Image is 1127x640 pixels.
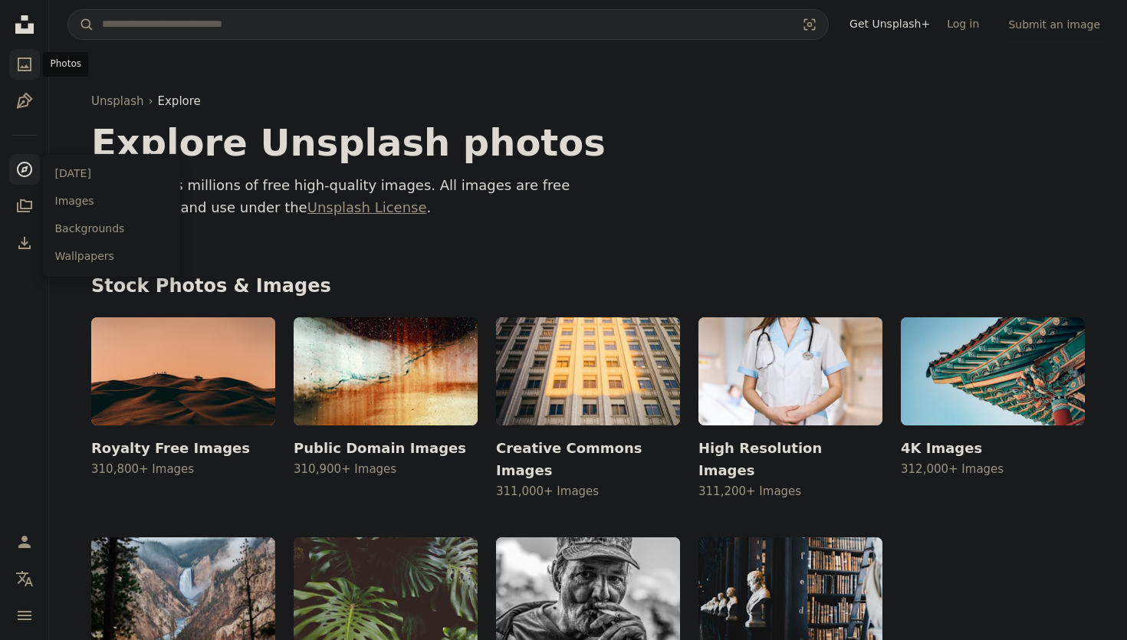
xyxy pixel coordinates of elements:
a: Backgrounds [49,215,175,243]
a: [DATE] [49,160,175,188]
a: Wallpapers [49,243,175,271]
a: Public Domain Images310,900+ Images [294,317,478,501]
button: Search Unsplash [68,10,94,39]
a: Royalty Free Images310,800+ Images [91,317,275,501]
button: Menu [9,600,40,631]
a: Explore [9,154,40,185]
a: Unsplash [91,92,144,110]
h3: Public Domain Images [294,438,478,460]
a: Stock Photos & Images [91,275,331,297]
button: Language [9,563,40,594]
a: High Resolution Images311,200+ Images [698,317,882,501]
h3: High Resolution Images [698,438,882,482]
a: Home — Unsplash [9,9,40,43]
span: 310,800+ Images [91,460,275,478]
span: 311,200+ Images [698,482,882,501]
a: Collections [9,191,40,222]
a: 4K Images312,000+ Images [901,317,1085,501]
p: Unsplash has millions of free high-quality images. All images are free to download and use under ... [91,175,579,219]
button: Visual search [791,10,828,39]
a: Get Unsplash+ [841,12,938,37]
a: Log in [938,12,987,37]
span: 310,900+ Images [294,460,478,478]
a: Unsplash License [307,199,427,215]
a: Illustrations [9,86,40,117]
h3: Royalty Free Images [91,438,275,460]
form: Find visuals sitewide [67,9,829,40]
a: Creative Commons Images311,000+ Images [496,317,680,501]
a: Explore [158,92,201,110]
button: Submit an image [1000,12,1109,37]
a: Images [49,188,175,215]
a: Log in / Sign up [9,527,40,557]
div: Explore [43,154,181,277]
span: 312,000+ Images [901,460,1085,478]
h3: 4K Images [901,438,1085,460]
h1: Explore Unsplash photos [91,123,747,162]
a: Photos [9,49,40,80]
h3: Creative Commons Images [496,438,680,482]
div: › [91,92,1085,110]
a: Download History [9,228,40,258]
span: 311,000+ Images [496,482,680,501]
